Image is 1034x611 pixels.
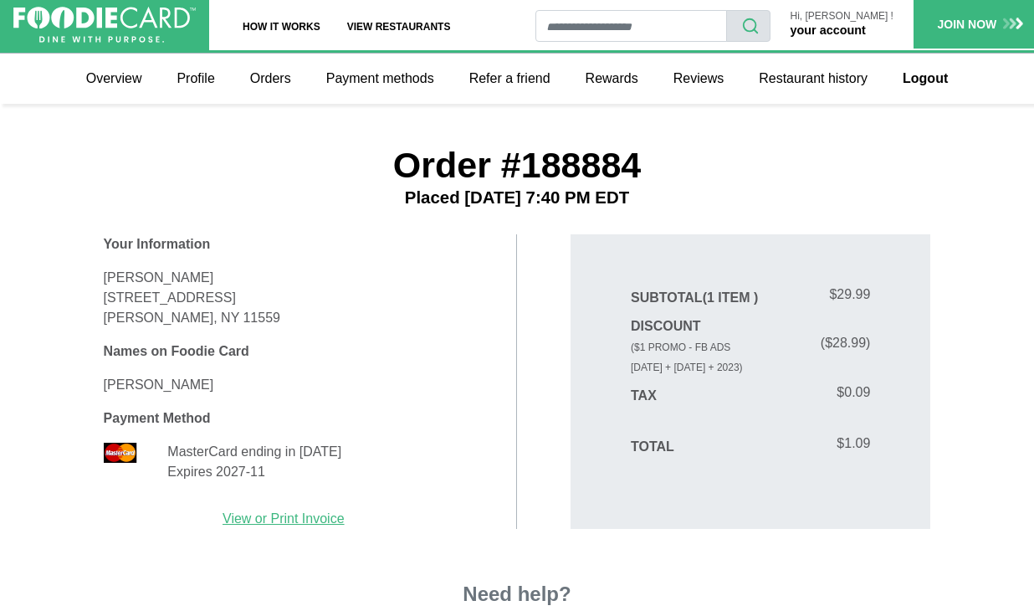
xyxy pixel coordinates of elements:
strong: Names on Foodie Card [104,344,249,358]
dd: $29.99 [750,285,870,305]
li: [PERSON_NAME] [104,375,463,395]
strong: Your Information [104,237,211,251]
a: your account [791,23,866,37]
small: ($1 promo - FB ads [DATE] + [DATE] + 2023) [631,341,743,373]
a: Orders [237,62,305,95]
img: FoodieCard; Eat, Drink, Save, Donate [13,7,196,44]
a: Rewards [572,62,652,95]
small: Placed [DATE] 7:40 PM EDT [104,187,931,208]
dd: ($28.99) [750,333,870,353]
input: restaurant search [535,10,727,42]
a: Profile [163,62,228,95]
h1: Order #188884 [104,144,931,208]
div: MasterCard ending in [DATE] [155,442,476,495]
h3: Need help? [295,583,739,607]
a: Refer a friend [456,62,564,95]
p: Expires 2027-11 [167,462,463,482]
span: (1 item ) [703,290,759,305]
dd: $0.09 [750,383,870,403]
dt: Discount [631,316,750,377]
p: Hi, [PERSON_NAME] ! [791,11,893,22]
strong: Payment Method [104,411,211,425]
dt: Tax [631,386,750,406]
a: Logout [889,62,961,95]
a: Payment methods [313,62,448,95]
dd: $1.09 [750,434,870,454]
dt: Total [631,437,750,457]
a: View or Print Invoice [223,511,345,526]
dt: Subtotal [631,288,750,308]
a: Restaurant history [745,62,881,95]
a: Reviews [660,62,737,95]
img: mastercard.png [104,443,137,463]
address: [PERSON_NAME] [STREET_ADDRESS] [PERSON_NAME], NY 11559 [104,268,463,328]
button: search [726,10,770,42]
a: Overview [73,62,156,95]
